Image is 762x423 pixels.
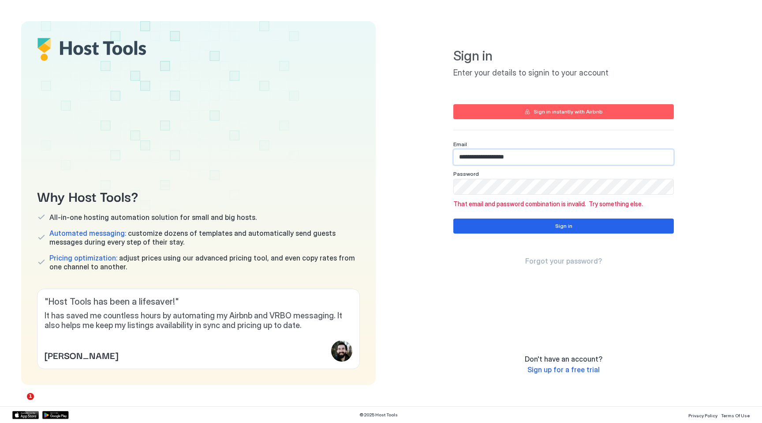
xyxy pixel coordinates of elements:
[359,412,398,418] span: © 2025 Host Tools
[525,257,602,265] span: Forgot your password?
[688,413,717,418] span: Privacy Policy
[453,200,674,208] span: That email and password combination is invalid. Try something else.
[42,411,69,419] a: Google Play Store
[453,48,674,64] span: Sign in
[45,348,118,362] span: [PERSON_NAME]
[49,253,360,271] span: adjust prices using our advanced pricing tool, and even copy rates from one channel to another.
[527,365,600,374] a: Sign up for a free trial
[525,355,602,363] span: Don't have an account?
[453,104,674,119] button: Sign in instantly with Airbnb
[454,179,673,194] input: Input Field
[331,340,352,362] div: profile
[721,410,750,419] a: Terms Of Use
[688,410,717,419] a: Privacy Policy
[45,296,352,307] span: " Host Tools has been a lifesaver! "
[9,393,30,414] iframe: Intercom live chat
[534,108,603,116] div: Sign in instantly with Airbnb
[453,170,479,177] span: Password
[49,229,360,246] span: customize dozens of templates and automatically send guests messages during every step of their s...
[525,257,602,266] a: Forgot your password?
[12,411,39,419] a: App Store
[49,229,126,238] span: Automated messaging:
[27,393,34,400] span: 1
[45,311,352,331] span: It has saved me countless hours by automating my Airbnb and VRBO messaging. It also helps me keep...
[721,413,750,418] span: Terms Of Use
[555,222,572,230] div: Sign in
[454,150,673,165] input: Input Field
[453,219,674,234] button: Sign in
[49,253,117,262] span: Pricing optimization:
[37,186,360,206] span: Why Host Tools?
[453,68,674,78] span: Enter your details to signin to your account
[453,141,467,147] span: Email
[49,213,257,222] span: All-in-one hosting automation solution for small and big hosts.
